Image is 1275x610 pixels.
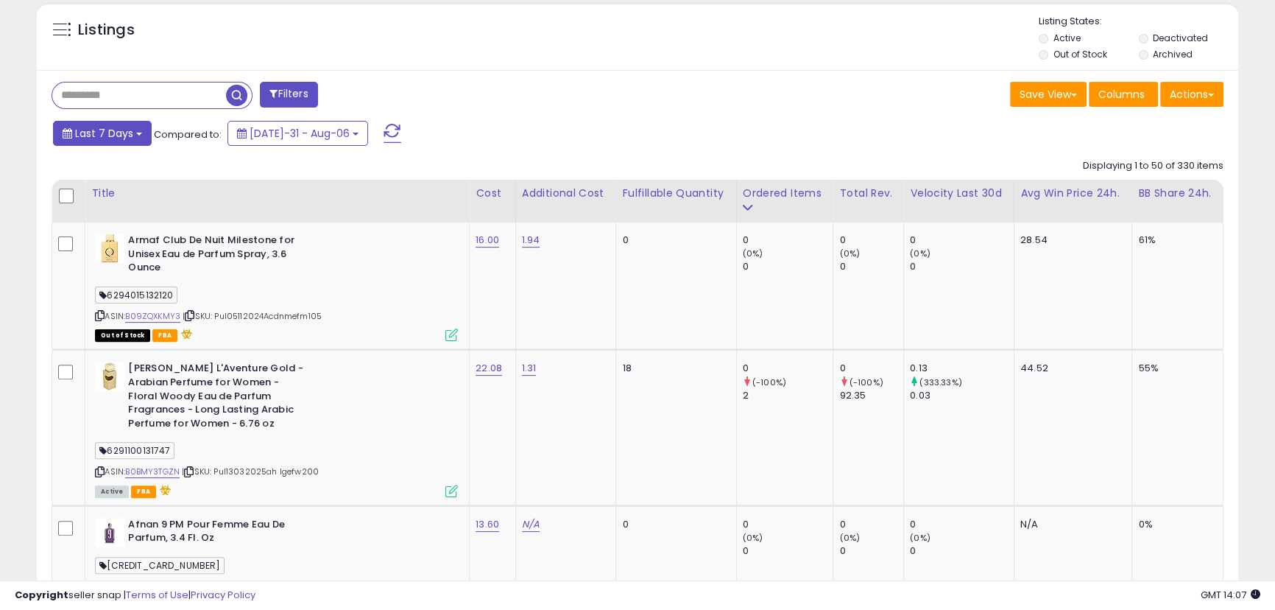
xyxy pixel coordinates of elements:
div: 0% [1138,518,1212,531]
small: (-100%) [850,376,883,388]
span: 6294015132120 [95,287,177,304]
span: | SKU: Pul13032025ah lgefw200 [182,466,319,477]
small: (0%) [839,248,860,259]
div: 92.35 [839,389,903,402]
b: Afnan 9 PM Pour Femme Eau De Parfum, 3.4 Fl. Oz [128,518,307,549]
small: (0%) [910,532,930,544]
span: 2025-08-14 14:07 GMT [1201,588,1260,602]
button: Columns [1089,82,1158,107]
label: Out of Stock [1053,48,1106,60]
a: B0BMY3TGZN [125,466,180,478]
div: 0 [839,260,903,273]
div: 0 [743,518,833,531]
a: Privacy Policy [191,588,255,602]
div: Total Rev. [839,186,897,201]
a: Terms of Use [126,588,188,602]
div: 0.03 [910,389,1014,402]
button: Filters [260,82,317,108]
a: N/A [522,517,540,532]
a: 1.31 [522,361,537,376]
a: 16.00 [476,233,499,248]
div: ASIN: [95,362,458,495]
i: hazardous material [177,329,193,339]
div: 0 [910,518,1014,531]
div: Additional Cost [522,186,610,201]
small: (0%) [910,248,930,259]
span: | SKU: Pul05112024Acdnmefm105 [183,310,322,322]
div: BB Share 24h. [1138,186,1217,201]
button: [DATE]-31 - Aug-06 [227,121,368,146]
div: 0 [839,362,903,375]
div: 0 [910,234,1014,247]
a: B09ZQXKMY3 [125,310,180,323]
div: 61% [1138,234,1212,247]
button: Actions [1160,82,1223,107]
span: Last 7 Days [75,126,133,141]
span: [DATE]-31 - Aug-06 [250,126,350,141]
div: 0 [743,260,833,273]
div: 0 [743,362,833,375]
small: (0%) [743,532,763,544]
a: 1.94 [522,233,540,248]
div: 0.13 [910,362,1014,375]
div: Displaying 1 to 50 of 330 items [1083,159,1223,173]
div: Title [91,186,463,201]
label: Archived [1153,48,1193,60]
div: 55% [1138,362,1212,375]
img: 31fUvEdLG+L._SL40_.jpg [95,362,124,391]
div: 0 [743,234,833,247]
a: 13.60 [476,517,499,532]
div: 18 [622,362,724,375]
i: hazardous material [156,485,172,495]
span: All listings that are currently out of stock and unavailable for purchase on Amazon [95,329,150,342]
div: 0 [910,544,1014,558]
span: All listings currently available for purchase on Amazon [95,485,129,498]
div: 0 [839,518,903,531]
label: Active [1053,32,1080,44]
span: FBA [131,485,156,498]
small: (0%) [743,248,763,259]
div: 0 [622,234,724,247]
small: (-100%) [752,376,786,388]
a: 22.08 [476,361,502,376]
b: [PERSON_NAME] L'Aventure Gold - Arabian Perfume for Women - Floral Woody Eau de Parfum Fragrances... [128,362,307,434]
label: Deactivated [1153,32,1208,44]
div: N/A [1020,518,1120,531]
small: (0%) [839,532,860,544]
span: 6291100131747 [95,442,174,459]
div: 0 [622,518,724,531]
span: Compared to: [154,127,222,141]
div: 0 [743,544,833,558]
div: 0 [910,260,1014,273]
div: ASIN: [95,234,458,340]
div: Velocity Last 30d [910,186,1008,201]
span: Columns [1098,87,1145,102]
h5: Listings [78,20,135,41]
div: 0 [839,234,903,247]
div: Avg Win Price 24h. [1020,186,1126,201]
img: 31tyKcEL5iL._SL40_.jpg [95,234,124,263]
span: FBA [152,329,177,342]
div: 0 [839,544,903,558]
div: 44.52 [1020,362,1120,375]
span: [CREDIT_CARD_NUMBER] [95,557,225,574]
div: Ordered Items [743,186,827,201]
strong: Copyright [15,588,68,602]
div: seller snap | | [15,589,255,603]
div: Cost [476,186,509,201]
div: 28.54 [1020,234,1120,247]
p: Listing States: [1039,15,1238,29]
div: 2 [743,389,833,402]
small: (333.33%) [919,376,961,388]
div: Fulfillable Quantity [622,186,730,201]
button: Last 7 Days [53,121,152,146]
b: Armaf Club De Nuit Milestone for Unisex Eau de Parfum Spray, 3.6 Ounce [128,234,307,278]
button: Save View [1010,82,1087,107]
img: 21Utq6V1vWL._SL40_.jpg [95,518,124,547]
